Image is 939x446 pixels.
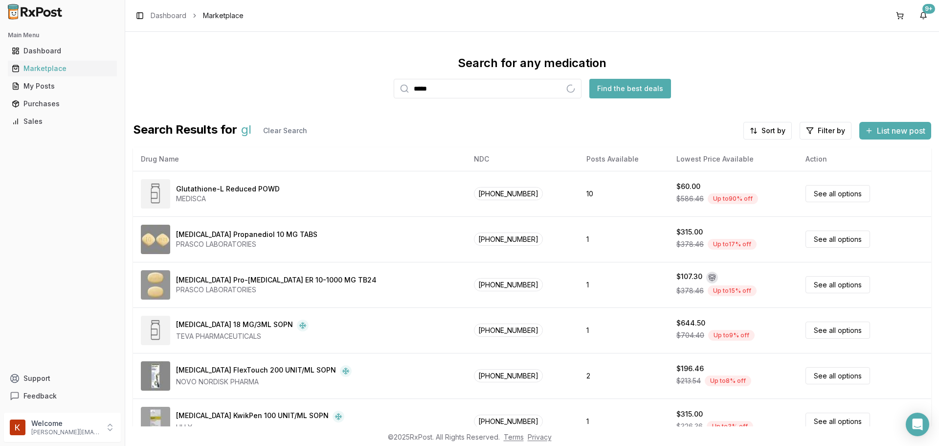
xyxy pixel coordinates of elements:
div: Purchases [12,99,113,109]
span: $378.46 [676,286,704,296]
div: $60.00 [676,182,700,191]
td: 1 [579,262,669,307]
span: Sort by [761,126,785,136]
span: [PHONE_NUMBER] [474,324,543,337]
td: 2 [579,353,669,399]
div: Sales [12,117,113,126]
div: $107.30 [676,272,702,283]
div: [MEDICAL_DATA] 18 MG/3ML SOPN [176,320,293,331]
div: [MEDICAL_DATA] KwikPen 100 UNIT/ML SOPN [176,411,329,423]
img: Dapagliflozin Pro-metFORMIN ER 10-1000 MG TB24 [141,270,170,300]
button: List new post [859,122,931,140]
a: Marketplace [8,60,117,77]
button: Support [4,370,121,387]
img: Dapagliflozin Propanediol 10 MG TABS [141,225,170,254]
td: 1 [579,216,669,262]
nav: breadcrumb [151,11,244,21]
span: Filter by [818,126,845,136]
a: Dashboard [8,42,117,60]
a: Sales [8,113,117,130]
a: See all options [805,231,870,248]
div: Search for any medication [458,55,606,71]
div: [MEDICAL_DATA] FlexTouch 200 UNIT/ML SOPN [176,365,336,377]
div: Up to 15 % off [708,285,757,296]
div: TEVA PHARMACEUTICALS [176,331,309,341]
div: LILLY [176,423,344,432]
span: gl [241,122,251,140]
div: [MEDICAL_DATA] Pro-[MEDICAL_DATA] ER 10-1000 MG TB24 [176,275,377,285]
img: RxPost Logo [4,4,67,20]
span: [PHONE_NUMBER] [474,369,543,382]
a: See all options [805,185,870,202]
a: Purchases [8,95,117,113]
span: $586.46 [676,194,704,204]
button: Clear Search [255,122,315,140]
button: Filter by [800,122,851,140]
div: $315.00 [676,227,703,237]
th: Drug Name [133,147,466,171]
div: PRASCO LABORATORIES [176,285,377,295]
td: 1 [579,307,669,353]
button: Find the best deals [589,79,671,98]
td: 1 [579,399,669,444]
a: See all options [805,413,870,430]
button: Feedback [4,387,121,405]
div: Marketplace [12,64,113,73]
a: Dashboard [151,11,186,21]
button: Marketplace [4,61,121,76]
th: NDC [466,147,578,171]
div: $196.46 [676,364,704,374]
span: $378.46 [676,239,704,249]
span: List new post [877,125,925,137]
th: Posts Available [579,147,669,171]
div: $644.50 [676,318,705,328]
div: Up to 3 % off [707,421,753,432]
img: Liraglutide 18 MG/3ML SOPN [141,316,170,345]
span: $213.54 [676,376,701,386]
div: Up to 8 % off [705,376,751,386]
span: [PHONE_NUMBER] [474,278,543,291]
span: $704.40 [676,330,704,340]
div: Up to 90 % off [708,193,758,204]
button: Sales [4,114,121,129]
img: Insulin Degludec FlexTouch 200 UNIT/ML SOPN [141,361,170,391]
div: [MEDICAL_DATA] Propanediol 10 MG TABS [176,230,317,239]
div: PRASCO LABORATORIES [176,239,317,249]
span: [PHONE_NUMBER] [474,415,543,428]
th: Action [798,147,931,171]
a: Terms [504,433,524,441]
div: My Posts [12,81,113,91]
a: My Posts [8,77,117,95]
td: 10 [579,171,669,216]
span: Marketplace [203,11,244,21]
button: My Posts [4,78,121,94]
button: Purchases [4,96,121,112]
div: NOVO NORDISK PHARMA [176,377,352,387]
h2: Main Menu [8,31,117,39]
img: User avatar [10,420,25,435]
span: Search Results for [133,122,237,140]
div: Open Intercom Messenger [906,413,929,436]
a: See all options [805,276,870,293]
span: Feedback [23,391,57,401]
a: See all options [805,322,870,339]
button: 9+ [916,8,931,23]
th: Lowest Price Available [669,147,798,171]
p: Welcome [31,419,99,428]
span: [PHONE_NUMBER] [474,187,543,200]
p: [PERSON_NAME][EMAIL_ADDRESS][DOMAIN_NAME] [31,428,99,436]
a: List new post [859,127,931,137]
div: Up to 9 % off [708,330,755,341]
img: Basaglar KwikPen 100 UNIT/ML SOPN [141,407,170,436]
div: Glutathione-L Reduced POWD [176,184,280,194]
div: $315.00 [676,409,703,419]
button: Dashboard [4,43,121,59]
div: MEDISCA [176,194,280,204]
img: Glutathione-L Reduced POWD [141,179,170,209]
div: Dashboard [12,46,113,56]
div: Up to 17 % off [708,239,757,250]
div: 9+ [922,4,935,14]
a: Privacy [528,433,552,441]
span: $326.36 [676,422,703,431]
